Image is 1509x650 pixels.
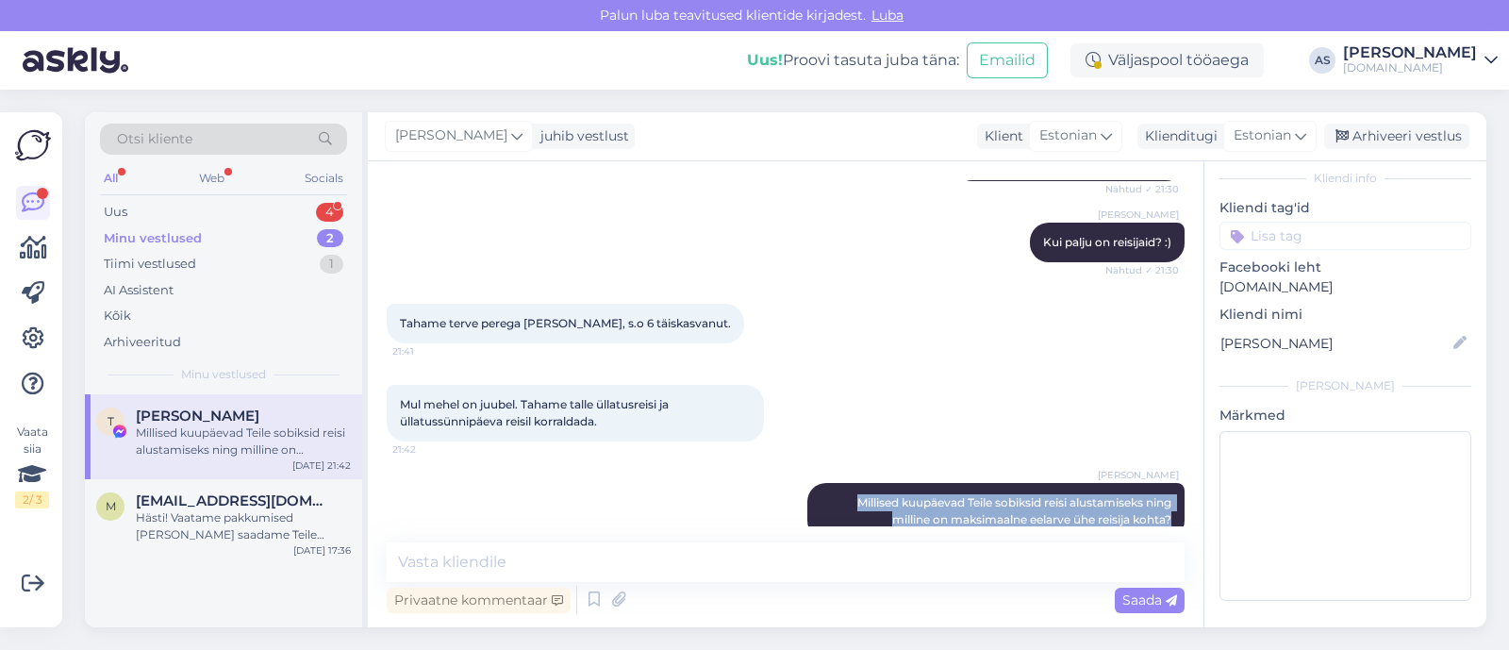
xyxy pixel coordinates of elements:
[1219,258,1471,277] p: Facebooki leht
[108,414,114,428] span: T
[747,51,783,69] b: Uus!
[136,492,332,509] span: mariliis154@hotmail.com
[1309,47,1335,74] div: AS
[387,588,571,613] div: Privaatne kommentaar
[136,509,351,543] div: Hästi! Vaatame pakkumised [PERSON_NAME] saadame Teile meilile :)
[1098,208,1179,222] span: [PERSON_NAME]
[1219,377,1471,394] div: [PERSON_NAME]
[1219,170,1471,187] div: Kliendi info
[1105,263,1179,277] span: Nähtud ✓ 21:30
[136,408,259,425] span: Tiiu Kannes
[100,166,122,191] div: All
[15,127,51,163] img: Askly Logo
[301,166,347,191] div: Socials
[1219,406,1471,425] p: Märkmed
[292,458,351,473] div: [DATE] 21:42
[104,255,196,274] div: Tiimi vestlused
[533,126,629,146] div: juhib vestlust
[293,543,351,558] div: [DATE] 17:36
[106,499,116,513] span: m
[967,42,1048,78] button: Emailid
[1137,126,1218,146] div: Klienditugi
[866,7,909,24] span: Luba
[1343,60,1477,75] div: [DOMAIN_NAME]
[1043,235,1171,249] span: Kui palju on reisijaid? :)
[392,442,463,457] span: 21:42
[857,495,1174,526] span: Millised kuupäevad Teile sobiksid reisi alustamiseks ning milline on maksimaalne eelarve ühe reis...
[195,166,228,191] div: Web
[1219,198,1471,218] p: Kliendi tag'id
[136,425,351,458] div: Millised kuupäevad Teile sobiksid reisi alustamiseks ning milline on maksimaalne eelarve ühe reis...
[15,424,49,508] div: Vaata siia
[1105,182,1179,196] span: Nähtud ✓ 21:30
[104,307,131,325] div: Kõik
[1219,277,1471,297] p: [DOMAIN_NAME]
[400,316,731,330] span: Tahame terve perega [PERSON_NAME], s.o 6 täiskasvanut.
[320,255,343,274] div: 1
[1324,124,1469,149] div: Arhiveeri vestlus
[15,492,49,508] div: 2 / 3
[1122,592,1177,608] span: Saada
[104,281,174,300] div: AI Assistent
[392,344,463,358] span: 21:41
[1098,468,1179,482] span: [PERSON_NAME]
[1343,45,1477,60] div: [PERSON_NAME]
[317,229,343,248] div: 2
[117,129,192,149] span: Otsi kliente
[1039,125,1097,146] span: Estonian
[400,397,672,428] span: Mul mehel on juubel. Tahame talle üllatusreisi ja üllatussünnipäeva reisil korraldada.
[395,125,507,146] span: [PERSON_NAME]
[104,203,127,222] div: Uus
[1219,305,1471,325] p: Kliendi nimi
[104,333,181,352] div: Arhiveeritud
[977,126,1023,146] div: Klient
[181,366,266,383] span: Minu vestlused
[104,229,202,248] div: Minu vestlused
[1234,125,1291,146] span: Estonian
[1070,43,1264,77] div: Väljaspool tööaega
[316,203,343,222] div: 4
[747,49,959,72] div: Proovi tasuta juba täna:
[1220,333,1450,354] input: Lisa nimi
[1219,222,1471,250] input: Lisa tag
[1343,45,1498,75] a: [PERSON_NAME][DOMAIN_NAME]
